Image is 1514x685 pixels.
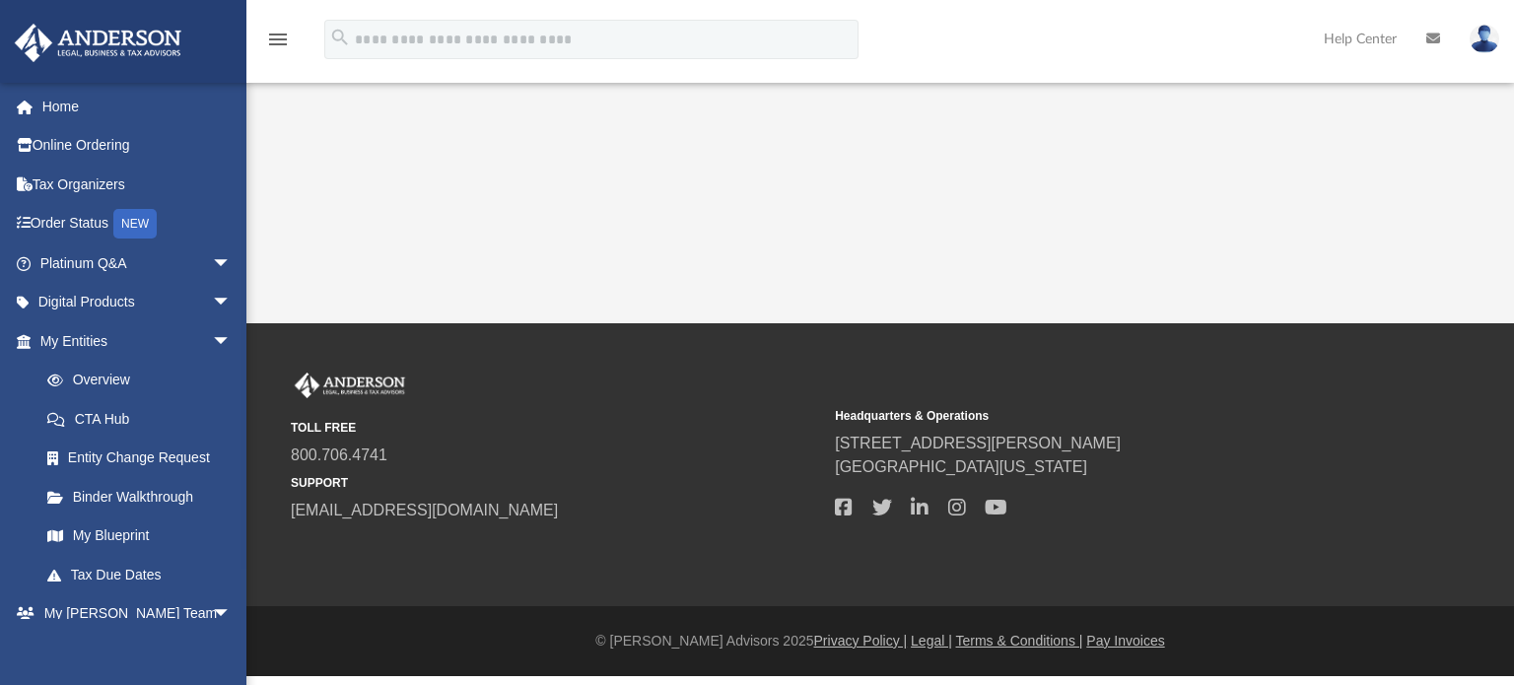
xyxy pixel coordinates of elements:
a: Legal | [911,633,952,649]
a: Binder Walkthrough [28,477,261,516]
img: User Pic [1470,25,1499,53]
a: menu [266,37,290,51]
a: 800.706.4741 [291,446,387,463]
a: My Blueprint [28,516,251,556]
small: SUPPORT [291,474,821,492]
small: Headquarters & Operations [835,407,1365,425]
span: arrow_drop_down [212,594,251,635]
div: © [PERSON_NAME] Advisors 2025 [246,631,1514,651]
small: TOLL FREE [291,419,821,437]
a: Online Ordering [14,126,261,166]
div: NEW [113,209,157,239]
a: Order StatusNEW [14,204,261,244]
a: [GEOGRAPHIC_DATA][US_STATE] [835,458,1087,475]
a: Tax Organizers [14,165,261,204]
a: Overview [28,361,261,400]
a: [EMAIL_ADDRESS][DOMAIN_NAME] [291,502,558,518]
a: Entity Change Request [28,439,261,478]
i: menu [266,28,290,51]
a: Privacy Policy | [814,633,908,649]
i: search [329,27,351,48]
img: Anderson Advisors Platinum Portal [291,373,409,398]
a: My [PERSON_NAME] Teamarrow_drop_down [14,594,251,634]
img: Anderson Advisors Platinum Portal [9,24,187,62]
a: Home [14,87,261,126]
a: CTA Hub [28,399,261,439]
a: [STREET_ADDRESS][PERSON_NAME] [835,435,1121,451]
a: Platinum Q&Aarrow_drop_down [14,243,261,283]
span: arrow_drop_down [212,283,251,323]
a: Terms & Conditions | [956,633,1083,649]
a: My Entitiesarrow_drop_down [14,321,261,361]
span: arrow_drop_down [212,243,251,284]
span: arrow_drop_down [212,321,251,362]
a: Tax Due Dates [28,555,261,594]
a: Pay Invoices [1086,633,1164,649]
a: Digital Productsarrow_drop_down [14,283,261,322]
